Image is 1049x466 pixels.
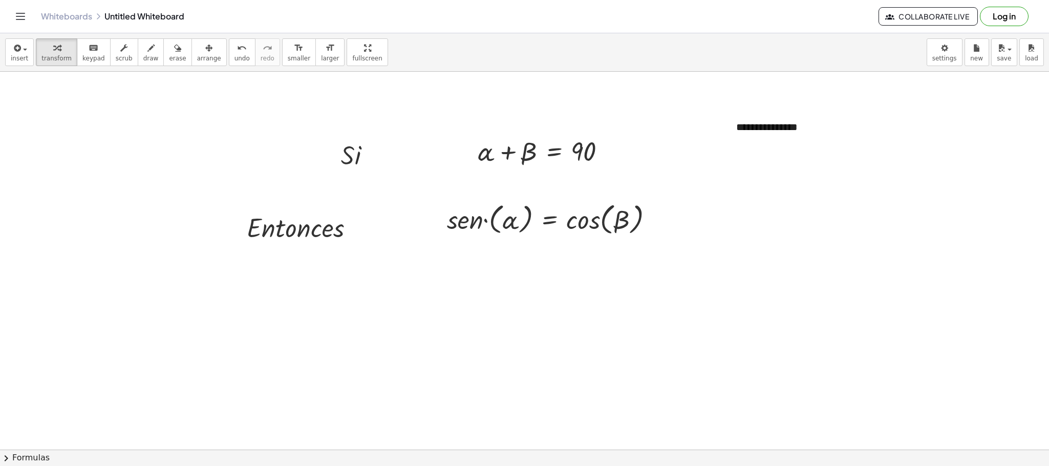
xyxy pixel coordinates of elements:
[927,38,962,66] button: settings
[1019,38,1044,66] button: load
[143,55,159,62] span: draw
[261,55,274,62] span: redo
[932,55,957,62] span: settings
[234,55,250,62] span: undo
[321,55,339,62] span: larger
[169,55,186,62] span: erase
[77,38,111,66] button: keyboardkeypad
[41,11,92,22] a: Whiteboards
[89,42,98,54] i: keyboard
[191,38,227,66] button: arrange
[991,38,1017,66] button: save
[41,55,72,62] span: transform
[116,55,133,62] span: scrub
[82,55,105,62] span: keypad
[965,38,989,66] button: new
[36,38,77,66] button: transform
[887,12,969,21] span: Collaborate Live
[163,38,191,66] button: erase
[110,38,138,66] button: scrub
[12,8,29,25] button: Toggle navigation
[282,38,316,66] button: format_sizesmaller
[294,42,304,54] i: format_size
[352,55,382,62] span: fullscreen
[237,42,247,54] i: undo
[263,42,272,54] i: redo
[288,55,310,62] span: smaller
[997,55,1011,62] span: save
[229,38,255,66] button: undoundo
[970,55,983,62] span: new
[255,38,280,66] button: redoredo
[325,42,335,54] i: format_size
[980,7,1029,26] button: Log in
[347,38,388,66] button: fullscreen
[1025,55,1038,62] span: load
[197,55,221,62] span: arrange
[315,38,345,66] button: format_sizelarger
[5,38,34,66] button: insert
[879,7,978,26] button: Collaborate Live
[138,38,164,66] button: draw
[11,55,28,62] span: insert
